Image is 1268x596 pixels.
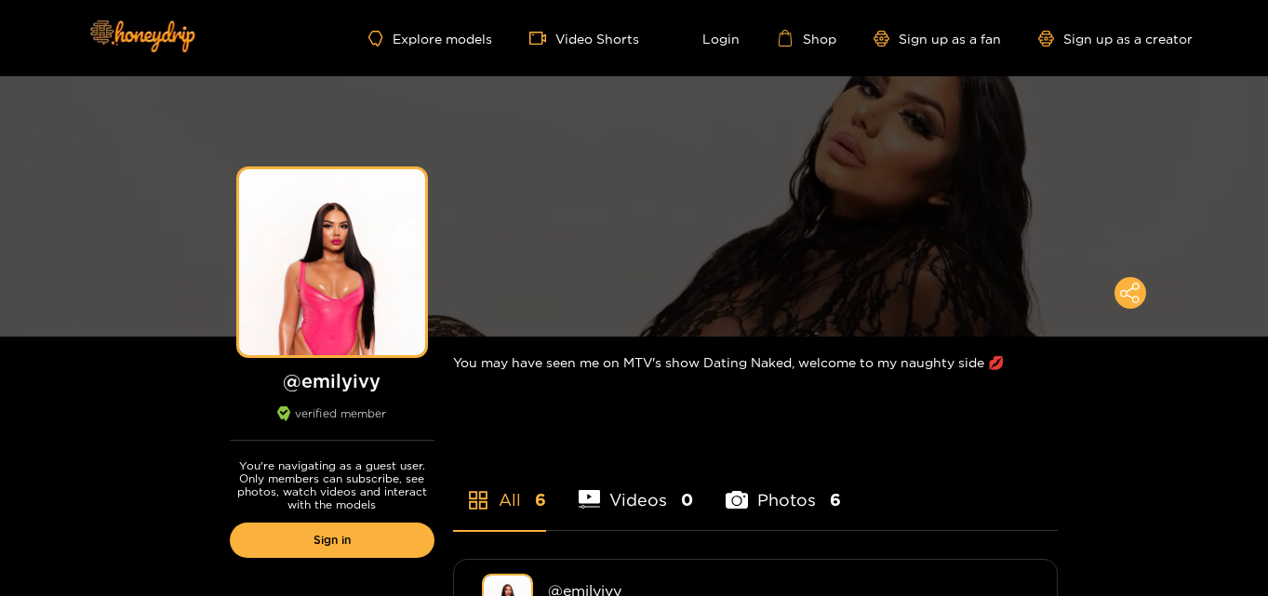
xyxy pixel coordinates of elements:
h1: @ emilyivy [230,369,434,392]
a: Sign in [230,523,434,558]
a: Login [676,30,740,46]
a: Video Shorts [529,30,639,46]
div: You may have seen me on MTV's show Dating Naked, welcome to my naughty side 💋 [453,337,1058,388]
a: Explore models [368,31,491,46]
p: You're navigating as a guest user. Only members can subscribe, see photos, watch videos and inter... [230,459,434,511]
li: All [453,446,546,530]
a: Sign up as a creator [1038,31,1193,46]
span: 6 [830,488,841,511]
span: 0 [681,488,693,511]
span: 6 [535,488,546,511]
li: Videos [579,446,694,530]
a: Sign up as a fan [874,31,1001,46]
span: appstore [467,489,489,511]
a: Shop [777,30,836,46]
li: Photos [726,446,841,530]
span: video-camera [529,30,555,46]
div: verified member [230,406,434,441]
